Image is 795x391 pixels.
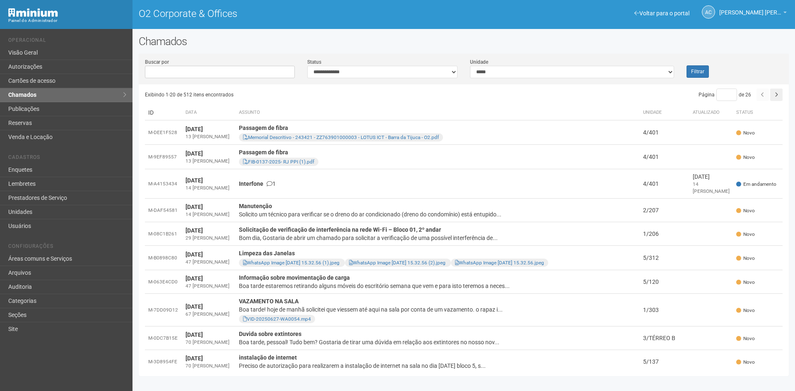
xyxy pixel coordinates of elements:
[239,298,299,305] strong: VAZAMENTO NA SALA
[239,362,636,370] div: Preciso de autorização para realizarem a instalação de internet na sala no dia [DATE] bloco 5, s...
[736,359,755,366] span: Novo
[733,105,783,120] th: Status
[640,169,689,199] td: 4/401
[239,338,636,346] div: Boa tarde, pessoal! Tudo bem? Gostaria de tirar uma dúvida em relação aos extintores no nosso nov...
[185,150,203,157] strong: [DATE]
[455,260,544,266] a: WhatsApp Image [DATE] 15.32.56.jpeg
[267,180,276,187] span: 1
[699,92,751,98] span: Página de 26
[139,8,458,19] h1: O2 Corporate & Offices
[239,226,441,233] strong: Solicitação de verificação de interferência na rede Wi-Fi – Bloco 01, 2º andar
[145,270,182,294] td: M-063E4CD0
[185,331,203,338] strong: [DATE]
[239,354,297,361] strong: instalação de internet
[640,270,689,294] td: 5/120
[719,1,781,16] span: Ana Carla de Carvalho Silva
[239,331,301,337] strong: Duvida sobre extintores
[719,10,787,17] a: [PERSON_NAME] [PERSON_NAME]
[8,243,126,252] li: Configurações
[736,307,755,314] span: Novo
[185,227,203,234] strong: [DATE]
[185,177,203,184] strong: [DATE]
[185,126,203,132] strong: [DATE]
[8,8,58,17] img: Minium
[8,17,126,24] div: Painel do Administrador
[640,105,689,120] th: Unidade
[185,158,232,165] div: 13 [PERSON_NAME]
[145,145,182,169] td: M-9EF89557
[239,203,272,209] strong: Manutenção
[736,130,755,137] span: Novo
[239,149,288,156] strong: Passagem de fibra
[640,246,689,270] td: 5/312
[687,65,709,78] button: Filtrar
[689,105,733,120] th: Atualizado
[236,105,640,120] th: Assunto
[185,303,203,310] strong: [DATE]
[243,134,439,140] a: Memorial Descritivo - 243421 - ZZ763901000003 - LOTUS ICT - Barra da Tijuca - O2.pdf
[693,173,730,181] div: [DATE]
[736,181,776,188] span: Em andamento
[239,305,636,314] div: Boa tarde! hoje de manhã solicitei que viessem até aqui na sala por conta de um vazamento. o rapa...
[185,251,203,258] strong: [DATE]
[307,58,321,66] label: Status
[736,154,755,161] span: Novo
[239,250,295,257] strong: Limpeza das Janelas
[145,120,182,145] td: M-DEE1F528
[185,185,232,192] div: 14 [PERSON_NAME]
[182,105,236,120] th: Data
[8,154,126,163] li: Cadastros
[145,222,182,246] td: M-08C1B261
[736,231,755,238] span: Novo
[736,335,755,342] span: Novo
[243,316,311,322] a: VID-20250627-WA0054.mp4
[239,282,636,290] div: Boa tarde estaremos retirando alguns móveis do escritório semana que vem e para isto teremos a ne...
[145,294,182,326] td: M-7DD09D12
[185,275,203,282] strong: [DATE]
[243,260,340,266] a: WhatsApp Image [DATE] 15.32.56 (1).jpeg
[640,145,689,169] td: 4/401
[239,234,636,242] div: Bom dia, Gostaria de abrir um chamado para solicitar a verificação de uma possível interferência ...
[145,58,169,66] label: Buscar por
[640,350,689,374] td: 5/137
[239,125,288,131] strong: Passagem de fibra
[8,37,126,46] li: Operacional
[145,350,182,374] td: M-3D8954FE
[185,211,232,218] div: 14 [PERSON_NAME]
[185,235,232,242] div: 29 [PERSON_NAME]
[185,283,232,290] div: 47 [PERSON_NAME]
[702,5,715,19] a: AC
[145,105,182,120] td: ID
[185,204,203,210] strong: [DATE]
[640,326,689,350] td: 3/TÉRREO B
[185,355,203,362] strong: [DATE]
[239,210,636,218] div: Solicito um técnico para verificar se o dreno do ar condicionado (dreno do condomínio) está entup...
[640,199,689,222] td: 2/207
[349,260,446,266] a: WhatsApp Image [DATE] 15.32.56 (2).jpeg
[185,311,232,318] div: 67 [PERSON_NAME]
[243,159,314,165] a: FIB-0137-2025- RJ PPI (1).pdf
[640,294,689,326] td: 1/303
[139,35,789,48] h2: Chamados
[736,207,755,214] span: Novo
[185,133,232,140] div: 13 [PERSON_NAME]
[145,169,182,199] td: M-A4153434
[145,199,182,222] td: M-DAF54581
[239,180,263,187] strong: Interfone
[145,246,182,270] td: M-B0898C80
[145,89,464,101] div: Exibindo 1-20 de 512 itens encontrados
[634,10,689,17] a: Voltar para o portal
[693,181,730,194] span: 14 [PERSON_NAME]
[145,326,182,350] td: M-0DC7B15E
[736,279,755,286] span: Novo
[736,255,755,262] span: Novo
[640,222,689,246] td: 1/206
[239,274,350,281] strong: Informação sobre movimentação de carga
[185,362,232,369] div: 70 [PERSON_NAME]
[470,58,488,66] label: Unidade
[640,120,689,145] td: 4/401
[185,259,232,266] div: 47 [PERSON_NAME]
[185,339,232,346] div: 70 [PERSON_NAME]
